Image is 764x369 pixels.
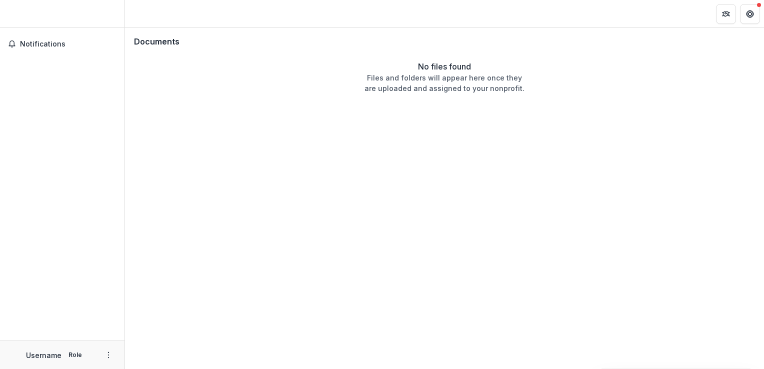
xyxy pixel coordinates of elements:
button: Partners [716,4,736,24]
p: Role [65,350,85,359]
h3: Documents [134,37,179,46]
button: Get Help [740,4,760,24]
button: More [102,349,114,361]
button: Notifications [4,36,120,52]
p: Username [26,350,61,360]
p: No files found [418,60,471,72]
p: Files and folders will appear here once they are uploaded and assigned to your nonprofit. [364,72,524,93]
span: Notifications [20,40,116,48]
